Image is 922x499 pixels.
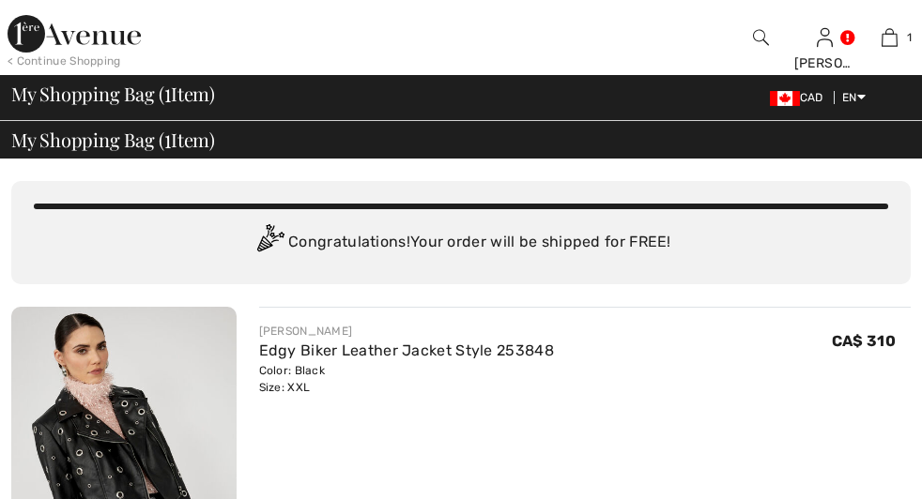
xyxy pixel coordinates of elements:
[770,91,800,106] img: Canadian Dollar
[753,26,769,49] img: search the website
[858,26,921,49] a: 1
[164,126,171,150] span: 1
[11,84,215,103] span: My Shopping Bag ( Item)
[251,224,288,262] img: Congratulation2.svg
[34,224,888,262] div: Congratulations! Your order will be shipped for FREE!
[259,341,554,359] a: Edgy Biker Leather Jacket Style 253848
[11,130,215,149] span: My Shopping Bag ( Item)
[770,91,831,104] span: CAD
[907,29,912,46] span: 1
[832,332,896,350] span: CA$ 310
[817,26,833,49] img: My Info
[259,323,554,340] div: [PERSON_NAME]
[8,53,121,69] div: < Continue Shopping
[882,26,898,49] img: My Bag
[842,91,866,104] span: EN
[817,28,833,46] a: Sign In
[794,53,857,73] div: [PERSON_NAME]
[164,80,171,104] span: 1
[8,15,141,53] img: 1ère Avenue
[259,362,554,396] div: Color: Black Size: XXL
